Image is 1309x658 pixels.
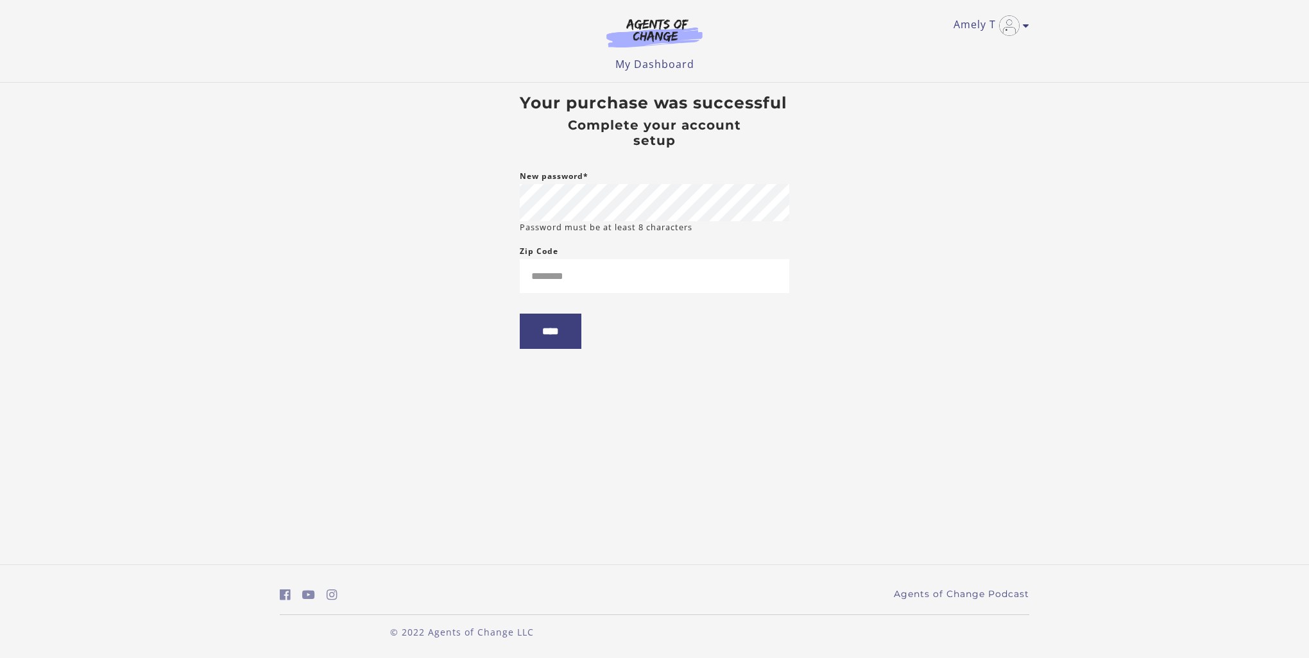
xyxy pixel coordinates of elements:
p: © 2022 Agents of Change LLC [280,625,644,639]
a: Agents of Change Podcast [894,587,1029,601]
a: My Dashboard [615,57,694,71]
h3: Your purchase was successful [520,93,789,112]
a: https://www.facebook.com/groups/aswbtestprep (Open in a new window) [280,586,291,604]
a: https://www.youtube.com/c/AgentsofChangeTestPrepbyMeaganMitchell (Open in a new window) [302,586,315,604]
label: New password* [520,169,588,184]
a: Toggle menu [954,15,1023,36]
i: https://www.youtube.com/c/AgentsofChangeTestPrepbyMeaganMitchell (Open in a new window) [302,589,315,601]
h4: Complete your account setup [547,117,762,148]
a: https://www.instagram.com/agentsofchangeprep/ (Open in a new window) [327,586,338,604]
label: Zip Code [520,244,558,259]
img: Agents of Change Logo [593,18,716,47]
i: https://www.facebook.com/groups/aswbtestprep (Open in a new window) [280,589,291,601]
i: https://www.instagram.com/agentsofchangeprep/ (Open in a new window) [327,589,338,601]
small: Password must be at least 8 characters [520,221,692,233]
